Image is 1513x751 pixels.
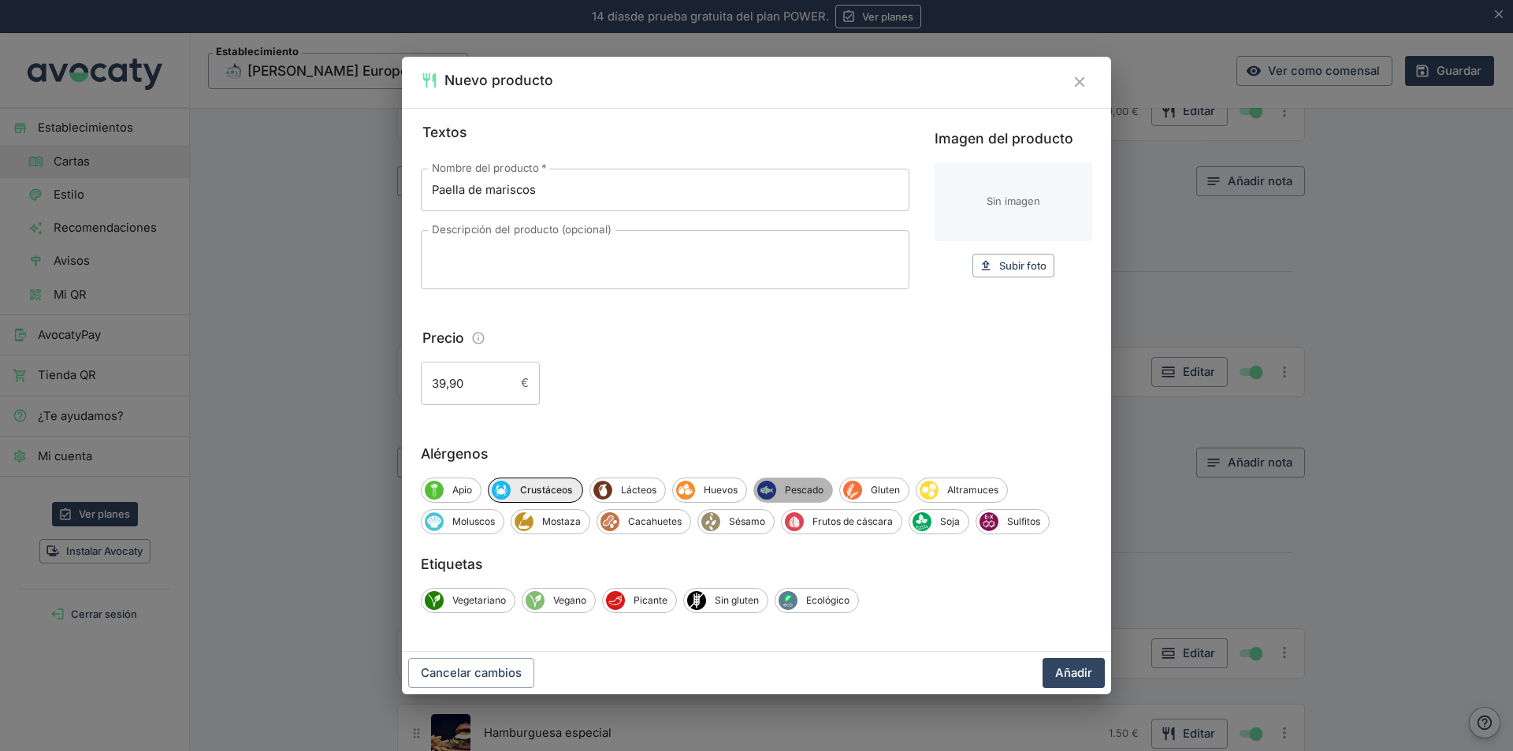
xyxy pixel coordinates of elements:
[432,161,546,176] label: Nombre del producto
[602,588,677,613] div: PicantePicante
[843,481,862,500] span: Gluten
[781,509,902,534] div: Frutos de cáscaraFrutos de cáscara
[612,483,665,497] span: Lácteos
[425,481,444,500] span: Apio
[935,128,1092,150] label: Imagen del producto
[676,481,695,500] span: Huevos
[533,515,589,529] span: Mostaza
[999,257,1046,275] span: Subir foto
[687,591,706,610] span: Sin gluten
[600,512,619,531] span: Cacahuetes
[589,478,666,503] div: LácteosLácteos
[467,327,490,350] button: Información sobre edición de precios
[444,515,504,529] span: Moluscos
[916,478,1008,503] div: AltramucesAltramuces
[720,515,774,529] span: Sésamo
[839,478,909,503] div: GlutenGluten
[515,512,533,531] span: Mostaza
[697,509,775,534] div: SésamoSésamo
[683,588,768,613] div: Sin glutenSin gluten
[785,512,804,531] span: Frutos de cáscara
[522,588,596,613] div: VeganoVegano
[672,478,747,503] div: HuevosHuevos
[701,512,720,531] span: Sésamo
[931,515,968,529] span: Soja
[425,512,444,531] span: Moluscos
[1067,69,1092,95] button: Cerrar
[425,591,444,610] span: Vegetariano
[444,593,515,608] span: Vegetariano
[421,121,468,143] legend: Textos
[1043,658,1105,688] button: Añadir
[779,591,797,610] span: Ecológico
[511,483,582,497] span: Crustáceos
[606,591,625,610] span: Picante
[939,483,1007,497] span: Altramuces
[920,481,939,500] span: Altramuces
[432,222,612,237] label: Descripción del producto (opcional)
[488,478,583,503] div: CrustáceosCrustáceos
[421,478,481,503] div: ApioApio
[421,327,466,349] legend: Precio
[909,509,969,534] div: SojaSoja
[619,515,690,529] span: Cacahuetes
[797,593,858,608] span: Ecológico
[597,509,691,534] div: CacahuetesCacahuetes
[776,483,832,497] span: Pescado
[804,515,901,529] span: Frutos de cáscara
[421,362,515,404] input: Precio
[593,481,612,500] span: Lácteos
[511,509,590,534] div: MostazaMostaza
[706,593,768,608] span: Sin gluten
[625,593,676,608] span: Picante
[408,658,534,688] button: Cancelar cambios
[444,69,553,91] h2: Nuevo producto
[972,254,1054,278] button: Subir foto
[775,588,859,613] div: EcológicoEcológico
[753,478,833,503] div: PescadoPescado
[421,553,1092,575] label: Etiquetas
[545,593,595,608] span: Vegano
[526,591,545,610] span: Vegano
[976,509,1050,534] div: SulfitosSulfitos
[492,481,511,500] span: Crustáceos
[695,483,746,497] span: Huevos
[998,515,1049,529] span: Sulfitos
[980,512,998,531] span: Sulfitos
[862,483,909,497] span: Gluten
[913,512,931,531] span: Soja
[444,483,481,497] span: Apio
[757,481,776,500] span: Pescado
[421,443,1092,465] label: Alérgenos
[421,509,504,534] div: MoluscosMoluscos
[421,588,515,613] div: VegetarianoVegetariano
